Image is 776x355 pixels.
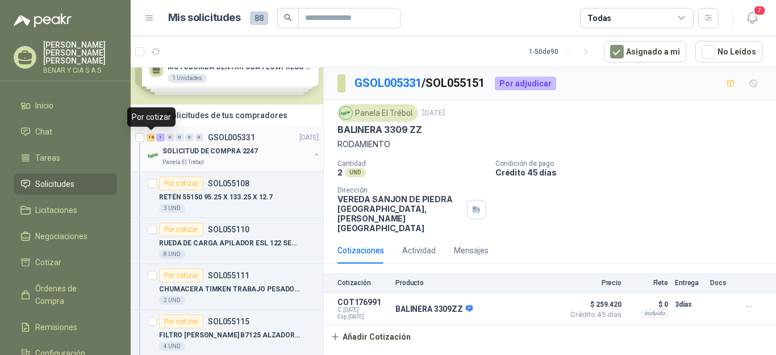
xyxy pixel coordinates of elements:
[337,105,418,122] div: Panela El Trébol
[641,309,668,318] div: Incluido
[166,133,174,141] div: 0
[35,204,77,216] span: Licitaciones
[742,8,762,28] button: 7
[14,121,117,143] a: Chat
[354,74,486,92] p: / SOL055151
[159,284,301,295] p: CHUMACERA TIMKEN TRABAJO PESADO 2"7/16 4 HUECOS
[250,11,268,25] span: 88
[299,132,319,143] p: [DATE]
[208,133,255,141] p: GSOL005331
[695,41,762,62] button: No Leídos
[14,278,117,312] a: Órdenes de Compra
[131,105,323,126] div: Solicitudes de tus compradores
[495,160,771,168] p: Condición de pago
[324,325,417,348] button: Añadir Cotización
[675,279,703,287] p: Entrega
[35,126,52,138] span: Chat
[35,178,74,190] span: Solicitudes
[159,342,185,351] div: 4 UND
[495,168,771,177] p: Crédito 45 días
[337,186,462,194] p: Dirección
[159,250,185,259] div: 8 UND
[159,223,203,236] div: Por cotizar
[159,269,203,282] div: Por cotizar
[14,316,117,338] a: Remisiones
[395,304,473,315] p: BALINERA 3309ZZ
[156,133,165,141] div: 1
[529,43,595,61] div: 1 - 50 de 90
[675,298,703,311] p: 3 días
[43,67,117,74] p: BENAR Y CIA S A S
[337,307,389,314] span: C: [DATE]
[131,264,323,310] a: Por cotizarSOL055111CHUMACERA TIMKEN TRABAJO PESADO 2"7/16 4 HUECOS2 UND
[337,314,389,320] span: Exp: [DATE]
[495,77,556,90] div: Por adjudicar
[604,41,686,62] button: Asignado a mi
[345,168,366,177] div: UND
[35,99,53,112] span: Inicio
[14,173,117,195] a: Solicitudes
[159,192,273,203] p: RETÉN 55150 95.25 X 133.25 X 12.7
[208,272,249,279] p: SOL055111
[565,298,621,311] span: $ 259.420
[159,315,203,328] div: Por cotizar
[628,298,668,311] p: $ 0
[422,108,445,119] p: [DATE]
[127,107,176,127] div: Por cotizar
[354,76,422,90] a: GSOL005331
[168,10,241,26] h1: Mis solicitudes
[35,321,77,333] span: Remisiones
[14,252,117,273] a: Cotizar
[159,177,203,190] div: Por cotizar
[14,14,72,27] img: Logo peakr
[587,12,611,24] div: Todas
[337,160,486,168] p: Cantidad
[35,230,87,243] span: Negociaciones
[14,199,117,221] a: Licitaciones
[131,218,323,264] a: Por cotizarSOL055110RUEDA DE CARGA APILADOR ESL 122 SERIE8 UND
[337,194,462,233] p: VEREDA SANJON DE PIEDRA [GEOGRAPHIC_DATA] , [PERSON_NAME][GEOGRAPHIC_DATA]
[147,133,155,141] div: 18
[337,168,343,177] p: 2
[162,158,204,167] p: Panela El Trébol
[208,179,249,187] p: SOL055108
[340,107,352,119] img: Company Logo
[162,146,258,157] p: SOLICITUD DE COMPRA 2247
[337,124,422,136] p: BALINERA 3309 ZZ
[337,244,384,257] div: Cotizaciones
[753,5,766,16] span: 7
[176,133,184,141] div: 0
[35,152,60,164] span: Tareas
[208,318,249,325] p: SOL055115
[35,256,61,269] span: Cotizar
[395,279,558,287] p: Producto
[565,279,621,287] p: Precio
[159,238,301,249] p: RUEDA DE CARGA APILADOR ESL 122 SERIE
[454,244,489,257] div: Mensajes
[35,282,106,307] span: Órdenes de Compra
[147,131,321,167] a: 18 1 0 0 0 0 GSOL005331[DATE] Company LogoSOLICITUD DE COMPRA 2247Panela El Trébol
[147,149,160,162] img: Company Logo
[710,279,733,287] p: Docs
[159,296,185,305] div: 2 UND
[131,172,323,218] a: Por cotizarSOL055108RETÉN 55150 95.25 X 133.25 X 12.73 UND
[14,147,117,169] a: Tareas
[195,133,203,141] div: 0
[159,204,185,213] div: 3 UND
[159,330,301,341] p: FILTRO [PERSON_NAME] B7125 ALZADORA 1850
[284,14,292,22] span: search
[208,225,249,233] p: SOL055110
[14,225,117,247] a: Negociaciones
[14,95,117,116] a: Inicio
[185,133,194,141] div: 0
[337,138,762,151] p: RODAMIENTO
[628,279,668,287] p: Flete
[337,298,389,307] p: COT176991
[565,311,621,318] span: Crédito 45 días
[402,244,436,257] div: Actividad
[337,279,389,287] p: Cotización
[43,41,117,65] p: [PERSON_NAME] [PERSON_NAME] [PERSON_NAME]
